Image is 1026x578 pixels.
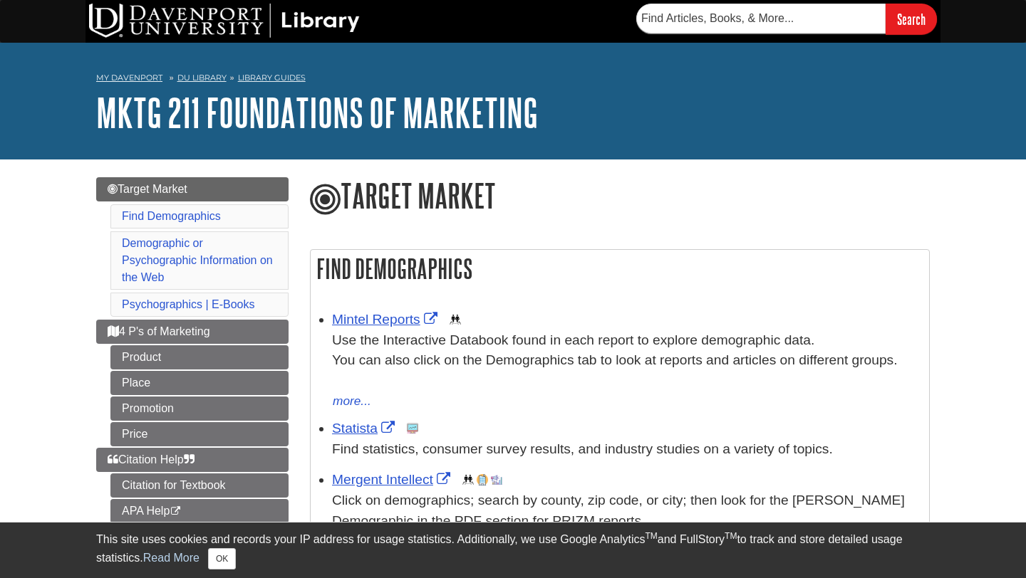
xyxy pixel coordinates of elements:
h1: Target Market [310,177,930,217]
a: MKTG 211 Foundations of Marketing [96,90,538,135]
h2: Find Demographics [311,250,929,288]
a: 4 P's of Marketing [96,320,289,344]
sup: TM [725,531,737,541]
img: Demographics [450,314,461,325]
form: Searches DU Library's articles, books, and more [636,4,937,34]
img: Demographics [462,474,474,485]
a: Citation Help [96,448,289,472]
i: This link opens in a new window [170,507,182,516]
div: Use the Interactive Databook found in each report to explore demographic data. You can also click... [332,330,922,392]
a: Link opens in new window [332,472,454,487]
input: Search [886,4,937,34]
a: Psychographics | E-Books [122,298,254,310]
a: Product [110,345,289,369]
a: Link opens in new window [332,312,441,327]
a: Promotion [110,396,289,421]
a: Read More [143,552,199,564]
input: Find Articles, Books, & More... [636,4,886,33]
sup: TM [645,531,657,541]
nav: breadcrumb [96,68,930,91]
a: Price [110,422,289,446]
a: Link opens in new window [332,421,398,436]
img: DU Library [89,4,360,38]
img: Company Information [477,474,488,485]
div: Click on demographics; search by county, zip code, or city; then look for the [PERSON_NAME] Demog... [332,490,922,532]
span: 4 P's of Marketing [108,325,210,337]
a: Demographic or Psychographic Information on the Web [122,237,273,283]
div: This site uses cookies and records your IP address for usage statistics. Additionally, we use Goo... [96,531,930,569]
button: more... [332,392,372,411]
a: DU Library [177,73,227,83]
span: Citation Help [108,453,195,466]
a: Citation for Textbook [110,473,289,498]
a: Find Demographics [122,210,221,222]
a: My Davenport [96,72,162,84]
a: Library Guides [238,73,306,83]
a: Place [110,371,289,395]
img: Industry Report [491,474,502,485]
span: Target Market [108,183,187,195]
img: Statistics [407,423,418,434]
button: Close [208,548,236,569]
a: APA Help [110,499,289,523]
p: Find statistics, consumer survey results, and industry studies on a variety of topics. [332,439,922,460]
a: Target Market [96,177,289,201]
